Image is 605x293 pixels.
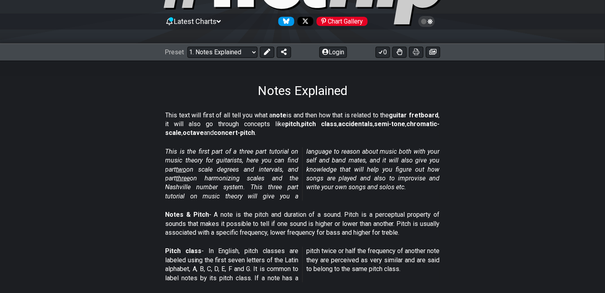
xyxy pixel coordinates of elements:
[187,47,258,58] select: Preset
[389,111,439,119] strong: guitar fretboard
[313,17,368,26] a: #fretflip at Pinterest
[374,120,406,128] strong: semi-tone
[214,129,255,137] strong: concert-pitch
[183,129,204,137] strong: octave
[166,247,440,283] p: - In English, pitch classes are labeled using the first seven letters of the Latin alphabet, A, B...
[166,211,209,218] strong: Notes & Pitch
[176,166,187,173] span: two
[174,17,217,26] span: Latest Charts
[317,17,368,26] div: Chart Gallery
[273,111,287,119] strong: note
[275,17,294,26] a: Follow #fretflip at Bluesky
[176,174,190,182] span: three
[166,111,440,138] p: This text will first of all tell you what a is and then how that is related to the , it will also...
[258,83,347,98] h1: Notes Explained
[286,120,300,128] strong: pitch
[166,148,440,200] em: This is the first part of a three part tutorial on music theory for guitarists, here you can find...
[422,18,432,25] span: Toggle light / dark theme
[319,47,347,58] button: Login
[302,120,337,128] strong: pitch class
[339,120,373,128] strong: accidentals
[409,47,424,58] button: Print
[260,47,274,58] button: Edit Preset
[166,247,202,255] strong: Pitch class
[166,210,440,237] p: - A note is the pitch and duration of a sound. Pitch is a perceptual property of sounds that make...
[277,47,291,58] button: Share Preset
[294,17,313,26] a: Follow #fretflip at X
[165,48,184,56] span: Preset
[376,47,390,58] button: 0
[426,47,440,58] button: Create image
[392,47,407,58] button: Toggle Dexterity for all fretkits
